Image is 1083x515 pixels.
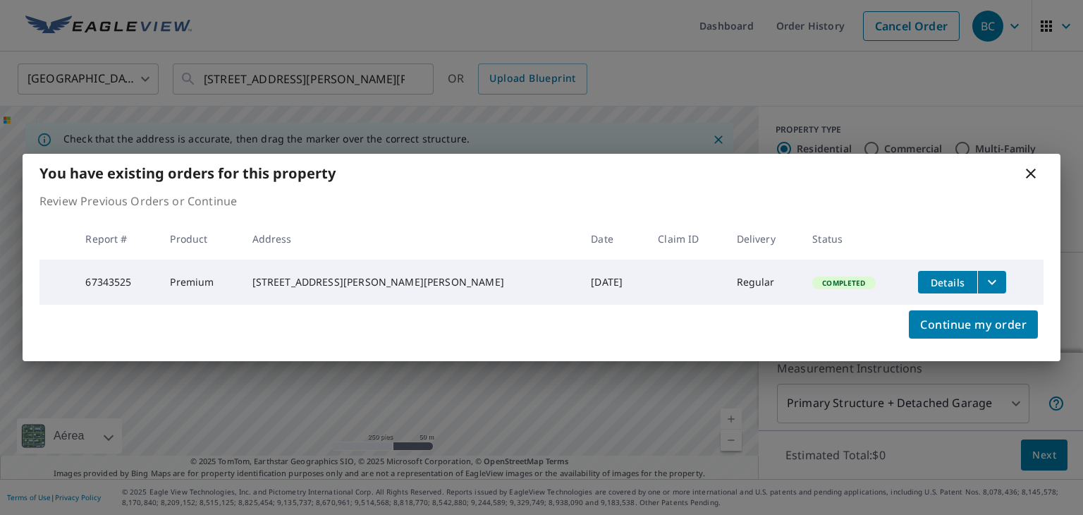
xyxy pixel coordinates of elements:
th: Product [159,218,240,260]
th: Address [241,218,580,260]
th: Status [801,218,907,260]
th: Date [580,218,647,260]
p: Review Previous Orders or Continue [39,193,1044,210]
td: [DATE] [580,260,647,305]
th: Delivery [726,218,802,260]
th: Report # [74,218,159,260]
button: Continue my order [909,310,1038,339]
b: You have existing orders for this property [39,164,336,183]
button: filesDropdownBtn-67343525 [977,271,1006,293]
span: Details [926,276,969,289]
button: detailsBtn-67343525 [918,271,977,293]
th: Claim ID [647,218,725,260]
div: [STREET_ADDRESS][PERSON_NAME][PERSON_NAME] [252,275,569,289]
td: 67343525 [74,260,159,305]
td: Regular [726,260,802,305]
td: Premium [159,260,240,305]
span: Completed [814,278,874,288]
span: Continue my order [920,315,1027,334]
